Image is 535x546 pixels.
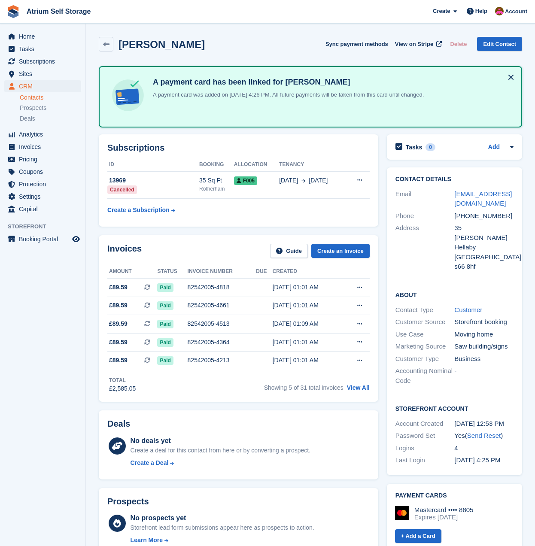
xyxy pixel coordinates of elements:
[107,497,149,507] h2: Prospects
[347,384,370,391] a: View All
[188,301,256,310] div: 82542005-4661
[4,128,81,140] a: menu
[4,166,81,178] a: menu
[395,290,514,299] h2: About
[131,446,310,455] div: Create a deal for this contact from here or by converting a prospect.
[131,458,310,467] a: Create a Deal
[109,384,136,393] div: £2,585.05
[234,176,257,185] span: F005
[4,68,81,80] a: menu
[273,301,342,310] div: [DATE] 01:01 AM
[107,265,157,279] th: Amount
[395,404,514,413] h2: Storefront Account
[395,342,455,352] div: Marketing Source
[107,419,130,429] h2: Deals
[392,37,444,51] a: View on Stripe
[4,43,81,55] a: menu
[4,30,81,42] a: menu
[467,432,501,439] a: Send Reset
[273,283,342,292] div: [DATE] 01:01 AM
[19,178,70,190] span: Protection
[19,233,70,245] span: Booking Portal
[454,431,514,441] div: Yes
[188,356,256,365] div: 82542005-4213
[131,513,314,523] div: No prospects yet
[19,191,70,203] span: Settings
[157,320,173,328] span: Paid
[454,190,512,207] a: [EMAIL_ADDRESS][DOMAIN_NAME]
[23,4,94,18] a: Atrium Self Storage
[20,115,35,123] span: Deals
[109,319,128,328] span: £89.59
[109,356,128,365] span: £89.59
[109,376,136,384] div: Total
[279,158,345,172] th: Tenancy
[4,80,81,92] a: menu
[109,301,128,310] span: £89.59
[395,431,455,441] div: Password Set
[279,176,298,185] span: [DATE]
[395,176,514,183] h2: Contact Details
[395,529,441,543] a: + Add a Card
[131,523,314,532] div: Storefront lead form submissions appear here as prospects to action.
[157,338,173,347] span: Paid
[273,356,342,365] div: [DATE] 01:01 AM
[454,456,500,464] time: 2025-06-18 15:25:32 UTC
[19,141,70,153] span: Invoices
[199,176,234,185] div: 35 Sq Ft
[325,37,388,51] button: Sync payment methods
[131,536,314,545] a: Learn More
[19,153,70,165] span: Pricing
[234,158,280,172] th: Allocation
[475,7,487,15] span: Help
[273,338,342,347] div: [DATE] 01:01 AM
[447,37,470,51] button: Delete
[19,68,70,80] span: Sites
[395,443,455,453] div: Logins
[131,536,163,545] div: Learn More
[395,330,455,340] div: Use Case
[426,143,435,151] div: 0
[109,283,128,292] span: £89.59
[20,114,81,123] a: Deals
[149,91,424,99] p: A payment card was added on [DATE] 4:26 PM. All future payments will be taken from this card unti...
[119,39,205,50] h2: [PERSON_NAME]
[4,233,81,245] a: menu
[4,141,81,153] a: menu
[107,143,370,153] h2: Subscriptions
[188,283,256,292] div: 82542005-4818
[131,436,310,446] div: No deals yet
[4,153,81,165] a: menu
[395,354,455,364] div: Customer Type
[309,176,328,185] span: [DATE]
[19,128,70,140] span: Analytics
[395,211,455,221] div: Phone
[477,37,522,51] a: Edit Contact
[19,80,70,92] span: CRM
[454,252,514,262] div: [GEOGRAPHIC_DATA]
[107,202,175,218] a: Create a Subscription
[19,55,70,67] span: Subscriptions
[454,330,514,340] div: Moving home
[107,158,199,172] th: ID
[199,158,234,172] th: Booking
[109,338,128,347] span: £89.59
[157,265,187,279] th: Status
[149,77,424,87] h4: A payment card has been linked for [PERSON_NAME]
[454,317,514,327] div: Storefront booking
[311,244,370,258] a: Create an Invoice
[107,176,199,185] div: 13969
[505,7,527,16] span: Account
[20,94,81,102] a: Contacts
[19,30,70,42] span: Home
[107,206,170,215] div: Create a Subscription
[414,513,474,521] div: Expires [DATE]
[488,143,500,152] a: Add
[395,317,455,327] div: Customer Source
[4,203,81,215] a: menu
[199,185,234,193] div: Rotherham
[20,104,46,112] span: Prospects
[454,306,482,313] a: Customer
[395,455,455,465] div: Last Login
[256,265,272,279] th: Due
